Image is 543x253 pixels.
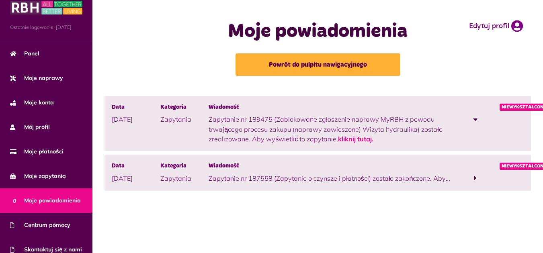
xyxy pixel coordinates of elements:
[24,197,81,204] font: Moje powiadomienia
[24,148,64,155] font: Moje płatności
[209,163,239,169] font: Wiadomość
[160,115,191,123] font: Zapytania
[24,246,82,253] font: Skontaktuj się z nami
[112,104,125,110] font: Data
[112,163,125,169] font: Data
[469,22,509,30] font: Edytuj profil
[338,135,373,143] a: kliknij tutaj.
[228,22,408,41] font: Moje powiadomienia
[209,115,443,143] font: Zapytanie nr 189475 (Zablokowane zgłoszenie naprawy MyRBH z powodu trwającego procesu zakupu (nap...
[24,172,66,180] font: Moje zapytania
[236,53,400,76] a: Powrót do pulpitu nawigacyjnego
[112,115,133,123] font: [DATE]
[160,174,191,182] font: Zapytania
[209,174,488,182] font: Zapytanie nr 187558 (Zapytanie o czynsze i płatności) zostało zakończone. Aby je wyświetlić,
[24,221,70,229] font: Centrum pomocy
[209,104,239,110] font: Wiadomość
[469,20,523,32] a: Edytuj profil
[24,74,63,82] font: Moje naprawy
[112,174,133,182] font: [DATE]
[24,123,50,131] font: Mój profil
[13,197,16,204] font: 0
[160,163,186,169] font: Kategoria
[269,61,367,68] font: Powrót do pulpitu nawigacyjnego
[24,99,54,106] font: Moje konta
[160,104,186,110] font: Kategoria
[24,50,39,57] font: Panel
[10,24,72,30] font: Ostatnie logowanie: [DATE]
